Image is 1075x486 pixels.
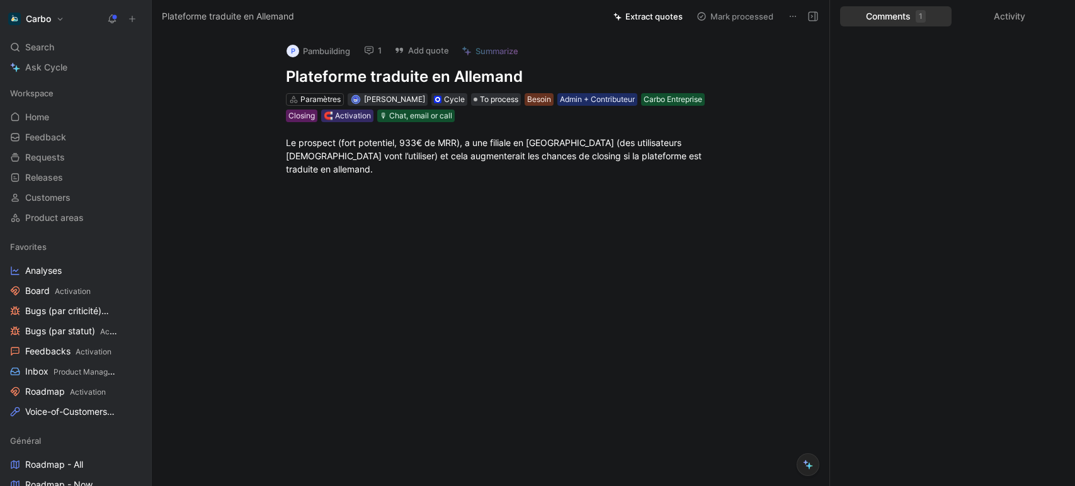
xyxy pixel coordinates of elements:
div: Carbo Entreprise [644,93,702,106]
a: Bugs (par statut)Activation [5,322,146,341]
a: FeedbacksActivation [5,342,146,361]
span: Product areas [25,212,84,224]
button: Summarize [456,42,524,60]
div: Cycle [444,93,465,106]
span: Général [10,434,41,447]
a: RoadmapActivation [5,382,146,401]
span: Plateforme traduite en Allemand [162,9,294,24]
span: [PERSON_NAME] [364,94,425,104]
div: P [287,45,299,57]
img: Carbo [8,13,21,25]
span: Inbox [25,365,117,378]
div: Search [5,38,146,57]
div: Besoin [527,93,551,106]
a: BoardActivation [5,281,146,300]
div: 🧲 Activation [324,110,371,122]
div: Paramètres [300,93,341,106]
button: CarboCarbo [5,10,67,28]
a: Bugs (par criticité)Activation [5,302,146,320]
div: Comments1 [840,6,952,26]
span: Activation [55,286,91,296]
div: Admin + Contributeur [560,93,635,106]
div: Général [5,431,146,450]
button: PPambuilding [281,42,356,60]
a: Feedback [5,128,146,147]
span: Analyses [25,264,62,277]
span: Workspace [10,87,54,99]
div: Favorites [5,237,146,256]
span: Search [25,40,54,55]
span: Favorites [10,240,47,253]
span: Customers [25,191,71,204]
span: Voice-of-Customers [25,405,124,419]
span: Home [25,111,49,123]
button: Extract quotes [608,8,688,25]
div: 1 [916,10,926,23]
img: avatar [352,96,359,103]
a: InboxProduct Management [5,362,146,381]
span: Product Management [54,367,130,376]
button: Add quote [389,42,455,59]
a: Product areas [5,208,146,227]
div: Le prospect (fort potentiel, 933€ de MRR), a une filiale en [GEOGRAPHIC_DATA] (des utilisateurs [... [286,136,722,176]
button: Mark processed [691,8,779,25]
span: Feedback [25,131,66,144]
h1: Plateforme traduite en Allemand [286,67,722,87]
a: Releases [5,168,146,187]
span: Roadmap - All [25,458,83,471]
a: Home [5,108,146,127]
button: 1 [358,42,387,59]
div: Workspace [5,84,146,103]
a: Roadmap - All [5,455,146,474]
a: Ask Cycle [5,58,146,77]
a: Customers [5,188,146,207]
div: To process [471,93,521,106]
div: Activity [954,6,1066,26]
span: To process [480,93,518,106]
span: Board [25,285,91,298]
div: Closing [288,110,315,122]
span: Ask Cycle [25,60,67,75]
span: Roadmap [25,385,106,398]
span: Activation [70,387,106,397]
span: Requests [25,151,65,164]
span: Activation [100,327,136,336]
a: Analyses [5,261,146,280]
a: Voice-of-CustomersProduct Management [5,402,146,421]
span: Bugs (par statut) [25,325,118,338]
span: Summarize [475,45,518,57]
span: Releases [25,171,63,184]
span: Bugs (par criticité) [25,305,119,318]
h1: Carbo [26,13,51,25]
span: Feedbacks [25,345,111,358]
div: 🎙 Chat, email or call [380,110,452,122]
a: Requests [5,148,146,167]
span: Activation [76,347,111,356]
